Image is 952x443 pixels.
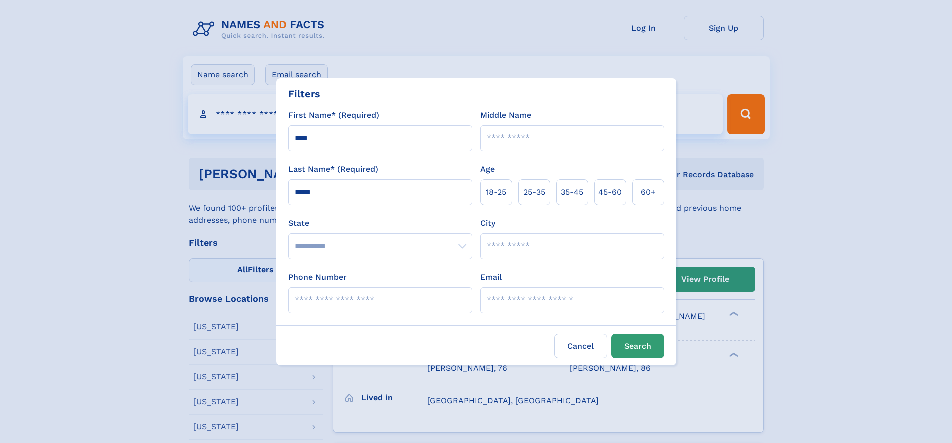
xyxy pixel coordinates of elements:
label: Cancel [554,334,607,358]
label: Middle Name [480,109,531,121]
label: Age [480,163,495,175]
label: Last Name* (Required) [288,163,378,175]
span: 60+ [641,186,656,198]
span: 25‑35 [523,186,545,198]
div: Filters [288,86,320,101]
label: Email [480,271,502,283]
label: State [288,217,472,229]
span: 18‑25 [486,186,506,198]
button: Search [611,334,664,358]
label: Phone Number [288,271,347,283]
label: City [480,217,495,229]
span: 45‑60 [598,186,622,198]
label: First Name* (Required) [288,109,379,121]
span: 35‑45 [561,186,583,198]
